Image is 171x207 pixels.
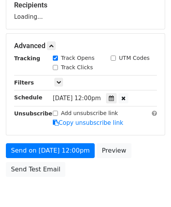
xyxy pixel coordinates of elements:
[14,94,42,101] strong: Schedule
[61,109,118,117] label: Add unsubscribe link
[53,119,123,126] a: Copy unsubscribe link
[6,162,65,177] a: Send Test Email
[14,110,52,117] strong: Unsubscribe
[14,79,34,86] strong: Filters
[97,143,131,158] a: Preview
[53,95,101,102] span: [DATE] 12:00pm
[61,63,93,72] label: Track Clicks
[14,1,157,21] div: Loading...
[119,54,149,62] label: UTM Codes
[14,41,157,50] h5: Advanced
[61,54,95,62] label: Track Opens
[14,55,40,61] strong: Tracking
[6,143,95,158] a: Send on [DATE] 12:00pm
[14,1,157,9] h5: Recipients
[132,169,171,207] iframe: Chat Widget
